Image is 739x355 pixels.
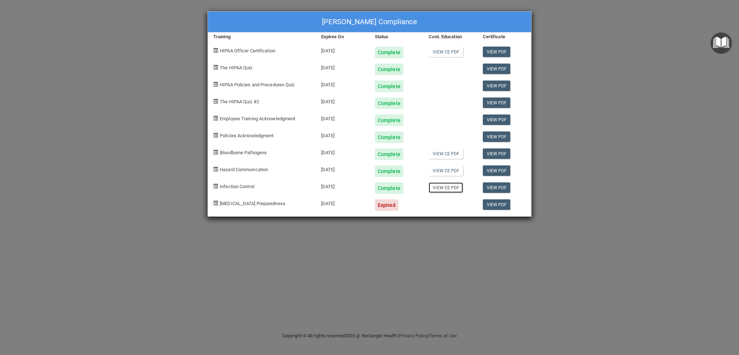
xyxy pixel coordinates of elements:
[483,148,511,159] a: View PDF
[429,47,463,57] a: View CE PDF
[316,92,369,109] div: [DATE]
[220,99,259,104] span: The HIPAA Quiz #2
[375,199,398,211] div: Expired
[316,33,369,41] div: Expires On
[375,98,403,109] div: Complete
[483,81,511,91] a: View PDF
[375,47,403,58] div: Complete
[483,131,511,142] a: View PDF
[220,201,285,206] span: [MEDICAL_DATA] Preparedness
[220,65,252,70] span: The HIPAA Quiz
[429,148,463,159] a: View CE PDF
[429,182,463,193] a: View CE PDF
[316,160,369,177] div: [DATE]
[316,75,369,92] div: [DATE]
[375,114,403,126] div: Complete
[316,41,369,58] div: [DATE]
[316,143,369,160] div: [DATE]
[483,165,511,176] a: View PDF
[220,150,267,155] span: Bloodborne Pathogens
[220,133,274,138] span: Policies Acknowledgment
[483,64,511,74] a: View PDF
[220,48,275,53] span: HIPAA Officer Certification
[429,165,463,176] a: View CE PDF
[220,184,254,189] span: Infection Control
[375,182,403,194] div: Complete
[483,98,511,108] a: View PDF
[483,182,511,193] a: View PDF
[375,148,403,160] div: Complete
[316,177,369,194] div: [DATE]
[423,33,477,41] div: Cont. Education
[220,116,295,121] span: Employee Training Acknowledgment
[375,64,403,75] div: Complete
[208,12,531,33] div: [PERSON_NAME] Compliance
[220,82,294,87] span: HIPAA Policies and Procedures Quiz
[710,33,732,54] button: Open Resource Center
[375,165,403,177] div: Complete
[483,47,511,57] a: View PDF
[316,58,369,75] div: [DATE]
[316,109,369,126] div: [DATE]
[208,33,316,41] div: Training
[220,167,268,172] span: Hazard Communication
[316,194,369,211] div: [DATE]
[483,114,511,125] a: View PDF
[375,131,403,143] div: Complete
[375,81,403,92] div: Complete
[369,33,423,41] div: Status
[483,199,511,210] a: View PDF
[316,126,369,143] div: [DATE]
[477,33,531,41] div: Certificate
